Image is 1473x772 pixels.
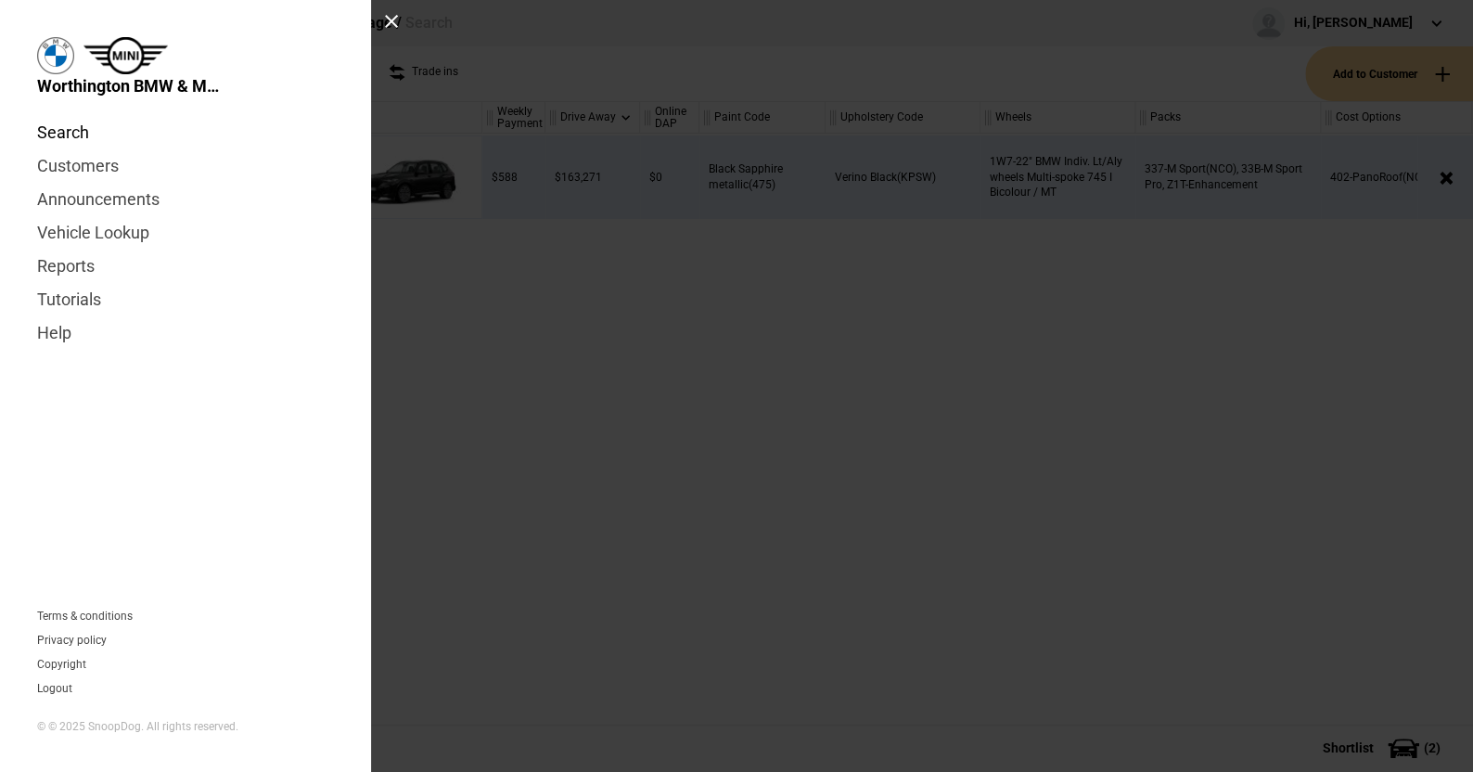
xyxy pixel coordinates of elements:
[37,611,133,622] a: Terms & conditions
[37,37,74,74] img: bmw.png
[37,149,334,183] a: Customers
[37,659,86,670] a: Copyright
[37,683,72,694] button: Logout
[37,635,107,646] a: Privacy policy
[37,183,334,216] a: Announcements
[37,283,334,316] a: Tutorials
[37,216,334,250] a: Vehicle Lookup
[37,316,334,350] a: Help
[37,116,334,149] a: Search
[83,37,168,74] img: mini.png
[37,719,334,735] div: © © 2025 SnoopDog. All rights reserved.
[37,74,223,97] span: Worthington BMW & MINI Garage
[37,250,334,283] a: Reports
